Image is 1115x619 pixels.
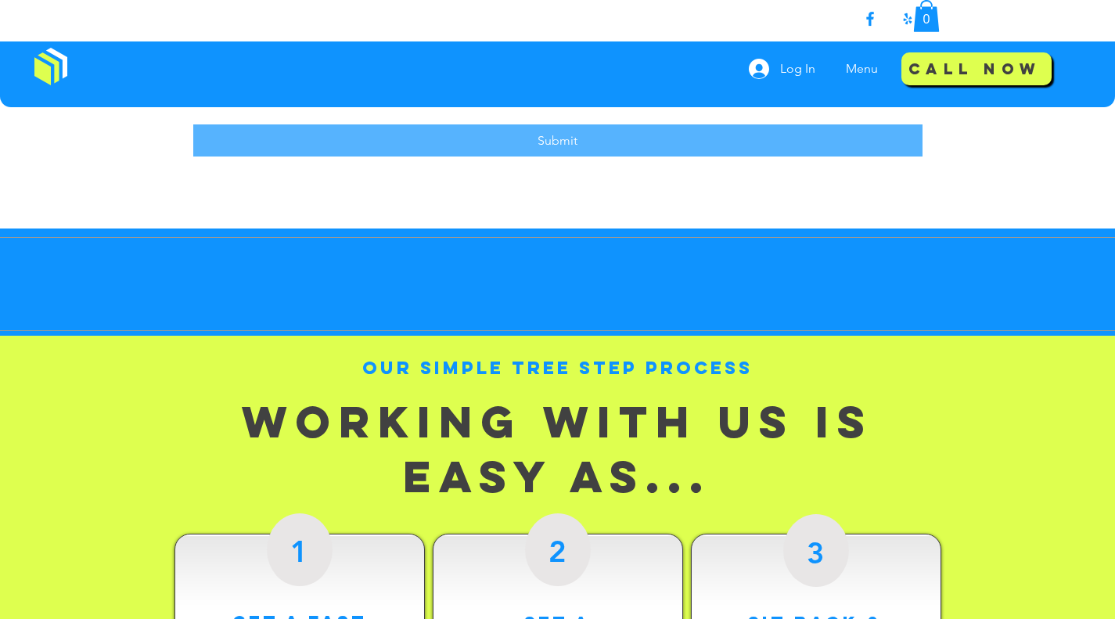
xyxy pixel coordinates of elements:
[834,49,894,88] div: Menu
[34,48,67,85] img: Window Cleaning Budds, Affordable window cleaning services near me in Los Angeles
[861,9,879,28] img: Facebook
[290,533,308,570] span: 1
[549,533,566,570] span: 2
[193,124,923,157] button: Submit
[901,48,1052,89] a: Call Now
[538,133,577,148] span: Submit
[861,9,917,28] ul: Social Bar
[775,60,821,77] span: Log In
[738,54,826,84] button: Log In
[242,394,873,504] span: Working with us is easy as...
[908,55,1041,81] span: Call Now
[807,534,825,571] span: 3
[838,49,886,88] p: Menu
[898,9,917,28] img: Yelp!
[834,49,894,88] nav: Site
[362,357,753,379] span: Our Simple Tree Step Process
[923,12,930,26] text: 0
[902,552,1115,619] iframe: Wix Chat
